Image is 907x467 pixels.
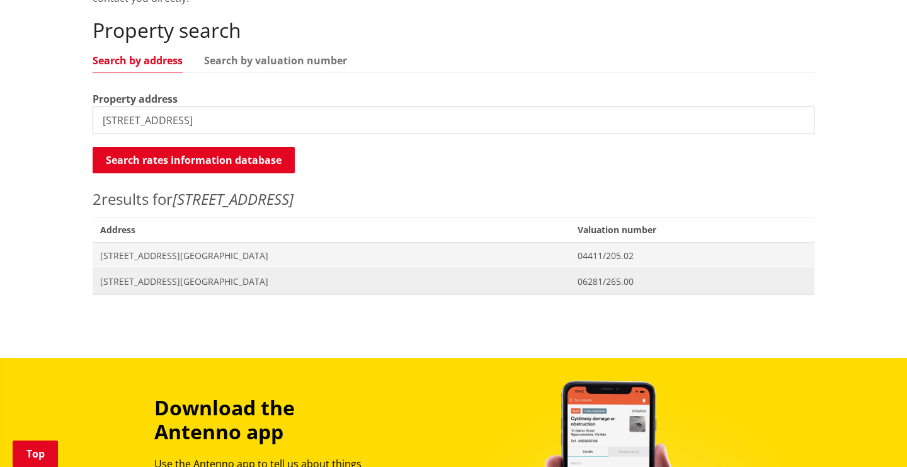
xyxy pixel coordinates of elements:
a: [STREET_ADDRESS][GEOGRAPHIC_DATA] 04411/205.02 [93,243,814,268]
input: e.g. Duke Street NGARUAWAHIA [93,107,814,134]
span: Valuation number [570,217,814,243]
span: [STREET_ADDRESS][GEOGRAPHIC_DATA] [100,250,562,262]
span: [STREET_ADDRESS][GEOGRAPHIC_DATA] [100,275,562,288]
a: [STREET_ADDRESS][GEOGRAPHIC_DATA] 06281/265.00 [93,268,814,294]
iframe: Messenger Launcher [849,414,894,459]
h3: Download the Antenno app [154,396,382,444]
a: Search by address [93,55,183,66]
h2: Property search [93,18,814,42]
span: 04411/205.02 [578,250,807,262]
button: Search rates information database [93,147,295,173]
a: Top [13,441,58,467]
a: Search by valuation number [204,55,347,66]
p: results for [93,188,814,210]
em: [STREET_ADDRESS] [173,188,294,209]
span: 2 [93,188,101,209]
span: 06281/265.00 [578,275,807,288]
label: Property address [93,91,178,107]
span: Address [93,217,570,243]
